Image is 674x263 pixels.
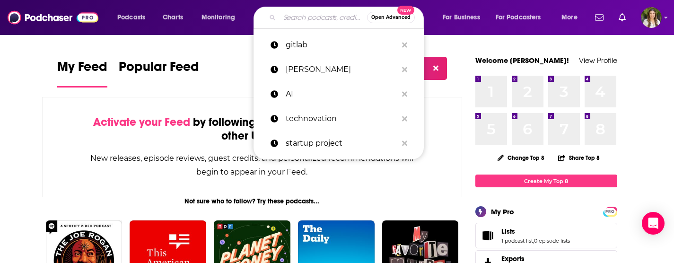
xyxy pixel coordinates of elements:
a: Charts [157,10,189,25]
a: Show notifications dropdown [591,9,607,26]
button: Open AdvancedNew [367,12,415,23]
a: View Profile [579,56,617,65]
span: More [561,11,578,24]
button: Share Top 8 [558,149,600,167]
a: My Feed [57,59,107,88]
span: For Business [443,11,480,24]
span: Activate your Feed [93,115,190,129]
p: Tariq Shaukat [286,57,397,82]
a: Lists [479,229,498,242]
span: , [533,237,534,244]
a: 0 episode lists [534,237,570,244]
a: [PERSON_NAME] [254,57,424,82]
a: Popular Feed [119,59,199,88]
a: gitlab [254,33,424,57]
span: Exports [501,254,525,263]
span: New [397,6,414,15]
a: technovation [254,106,424,131]
button: Show profile menu [641,7,662,28]
button: open menu [195,10,247,25]
a: startup project [254,131,424,156]
img: User Profile [641,7,662,28]
button: open menu [111,10,158,25]
div: Open Intercom Messenger [642,212,665,235]
input: Search podcasts, credits, & more... [280,10,367,25]
span: Logged in as lizchapa [641,7,662,28]
p: technovation [286,106,397,131]
a: PRO [604,208,616,215]
div: Search podcasts, credits, & more... [263,7,433,28]
button: open menu [436,10,492,25]
p: AI [286,82,397,106]
a: Lists [501,227,570,236]
div: by following Podcasts, Creators, Lists, and other Users! [90,115,415,143]
button: open menu [490,10,555,25]
div: My Pro [491,207,514,216]
span: Open Advanced [371,15,411,20]
a: Welcome [PERSON_NAME]! [475,56,569,65]
a: Show notifications dropdown [615,9,630,26]
span: Lists [501,227,515,236]
span: My Feed [57,59,107,80]
a: AI [254,82,424,106]
a: 1 podcast list [501,237,533,244]
p: startup project [286,131,397,156]
div: Not sure who to follow? Try these podcasts... [42,197,463,205]
button: open menu [555,10,589,25]
span: Lists [475,223,617,248]
span: Popular Feed [119,59,199,80]
div: New releases, episode reviews, guest credits, and personalized recommendations will begin to appe... [90,151,415,179]
span: Podcasts [117,11,145,24]
span: For Podcasters [496,11,541,24]
a: Create My Top 8 [475,175,617,187]
span: Monitoring [201,11,235,24]
p: gitlab [286,33,397,57]
img: Podchaser - Follow, Share and Rate Podcasts [8,9,98,26]
button: Change Top 8 [492,152,551,164]
span: Charts [163,11,183,24]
